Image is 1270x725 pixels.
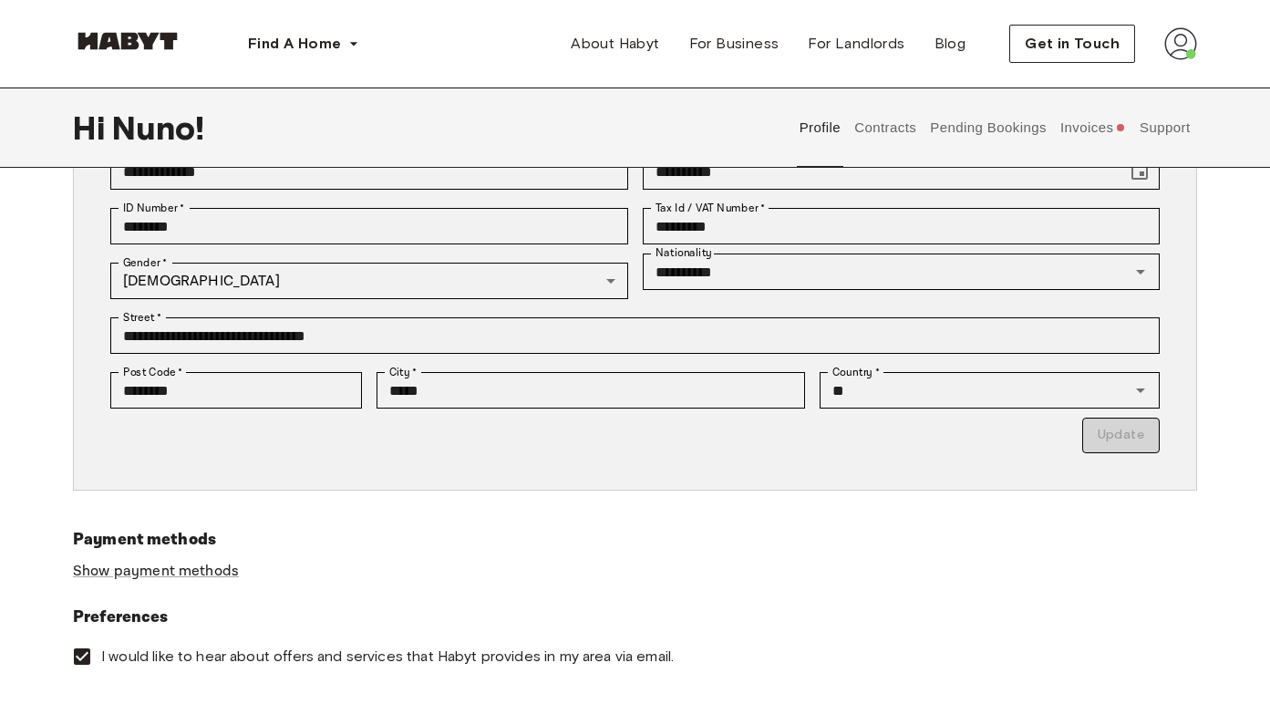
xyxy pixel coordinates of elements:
[675,26,794,62] a: For Business
[1137,88,1193,168] button: Support
[1009,25,1135,63] button: Get in Touch
[1058,88,1128,168] button: Invoices
[73,562,239,581] a: Show payment methods
[808,33,904,55] span: For Landlords
[112,109,204,147] span: Nuno !
[123,200,184,216] label: ID Number
[123,364,183,380] label: Post Code
[73,32,182,50] img: Habyt
[73,527,1197,553] h6: Payment methods
[1128,378,1153,403] button: Open
[792,88,1197,168] div: user profile tabs
[233,26,374,62] button: Find A Home
[101,647,674,667] span: I would like to hear about offers and services that Habyt provides in my area via email.
[1025,33,1120,55] span: Get in Touch
[920,26,981,62] a: Blog
[110,263,628,299] div: [DEMOGRAPHIC_DATA]
[656,245,712,261] label: Nationality
[797,88,843,168] button: Profile
[123,254,167,271] label: Gender
[556,26,674,62] a: About Habyt
[123,309,161,326] label: Street
[73,109,112,147] span: Hi
[934,33,966,55] span: Blog
[1128,259,1153,285] button: Open
[389,364,418,380] label: City
[656,200,765,216] label: Tax Id / VAT Number
[73,605,1197,630] h6: Preferences
[852,88,919,168] button: Contracts
[571,33,659,55] span: About Habyt
[1121,153,1158,190] button: Choose date, selected date is Jul 20, 2004
[689,33,780,55] span: For Business
[832,364,880,380] label: Country
[793,26,919,62] a: For Landlords
[928,88,1049,168] button: Pending Bookings
[1164,27,1197,60] img: avatar
[248,33,341,55] span: Find A Home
